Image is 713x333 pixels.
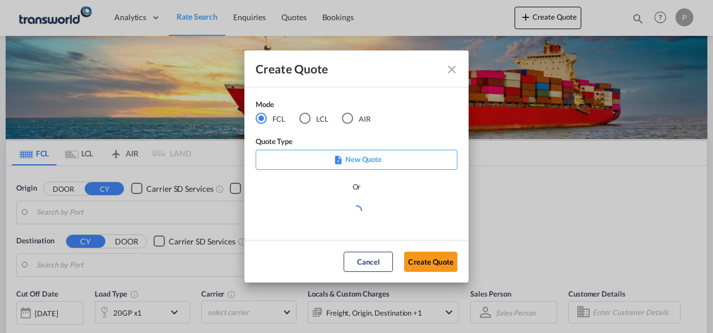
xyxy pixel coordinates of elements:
button: Create Quote [404,252,457,272]
div: New Quote [256,150,457,170]
div: Or [353,181,361,192]
div: Mode [256,99,385,113]
md-radio-button: FCL [256,113,285,125]
md-icon: Close dialog [445,63,459,76]
md-radio-button: AIR [342,113,371,125]
button: Close dialog [441,58,461,78]
md-radio-button: LCL [299,113,328,125]
button: Cancel [344,252,393,272]
div: Quote Type [256,136,457,150]
div: Create Quote [256,62,437,76]
p: New Quote [260,154,453,165]
md-dialog: Create QuoteModeFCL LCLAIR ... [244,50,469,283]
